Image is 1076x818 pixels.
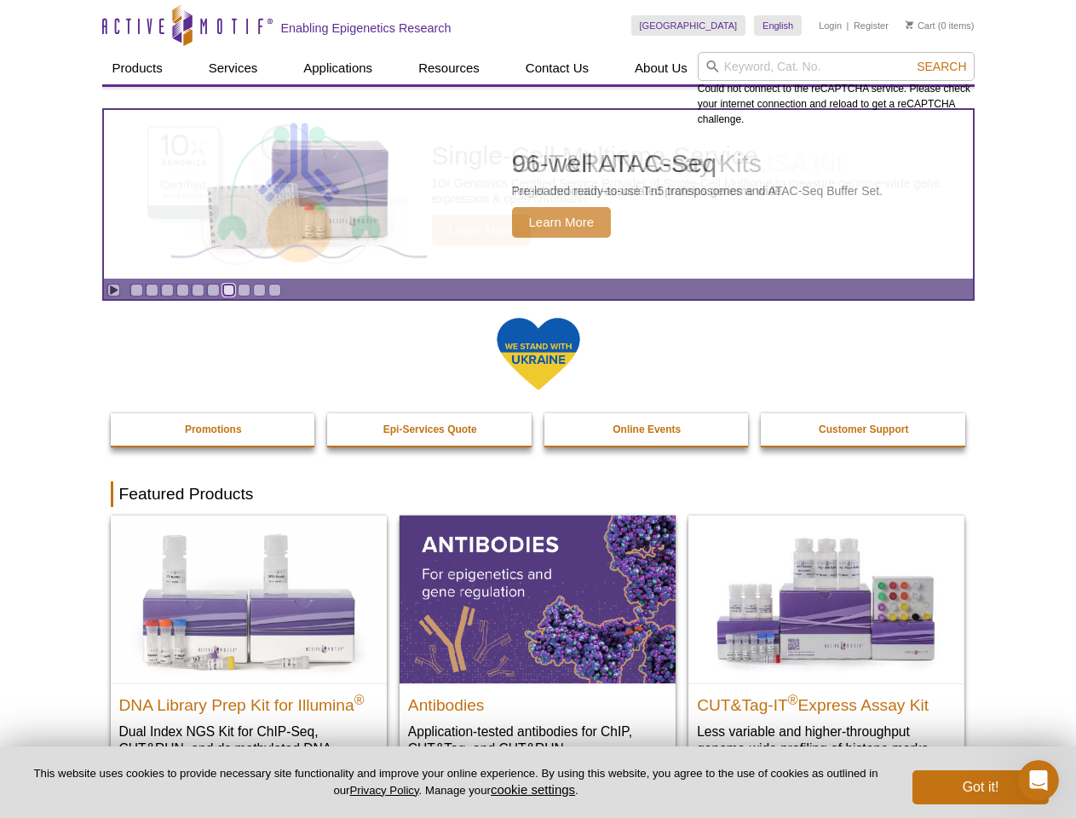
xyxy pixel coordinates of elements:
[199,52,268,84] a: Services
[408,688,667,714] h2: Antibodies
[27,766,884,798] p: This website uses cookies to provide necessary site functionality and improve your online experie...
[111,481,966,507] h2: Featured Products
[906,20,913,29] img: Your Cart
[624,52,698,84] a: About Us
[906,20,935,32] a: Cart
[130,284,143,297] a: Go to slide 1
[327,413,533,446] a: Epi-Services Quote
[631,15,746,36] a: [GEOGRAPHIC_DATA]
[515,52,599,84] a: Contact Us
[293,52,383,84] a: Applications
[688,516,964,683] img: CUT&Tag-IT® Express Assay Kit
[613,423,681,435] strong: Online Events
[761,413,967,446] a: Customer Support
[788,692,798,706] sup: ®
[819,20,842,32] a: Login
[906,15,975,36] li: (0 items)
[544,413,751,446] a: Online Events
[102,52,173,84] a: Products
[408,723,667,758] p: Application-tested antibodies for ChIP, CUT&Tag, and CUT&RUN.
[854,20,889,32] a: Register
[207,284,220,297] a: Go to slide 6
[111,516,387,791] a: DNA Library Prep Kit for Illumina DNA Library Prep Kit for Illumina® Dual Index NGS Kit for ChIP-...
[697,723,956,758] p: Less variable and higher-throughput genome-wide profiling of histone marks​.
[107,284,120,297] a: Toggle autoplay
[754,15,802,36] a: English
[281,20,452,36] h2: Enabling Epigenetics Research
[917,60,966,73] span: Search
[192,284,204,297] a: Go to slide 5
[161,284,174,297] a: Go to slide 3
[491,782,575,797] button: cookie settings
[349,784,418,797] a: Privacy Policy
[176,284,189,297] a: Go to slide 4
[847,15,849,36] li: |
[111,413,317,446] a: Promotions
[383,423,477,435] strong: Epi-Services Quote
[697,688,956,714] h2: CUT&Tag-IT Express Assay Kit
[268,284,281,297] a: Go to slide 10
[238,284,250,297] a: Go to slide 8
[688,516,964,774] a: CUT&Tag-IT® Express Assay Kit CUT&Tag-IT®Express Assay Kit Less variable and higher-throughput ge...
[222,284,235,297] a: Go to slide 7
[111,516,387,683] img: DNA Library Prep Kit for Illumina
[354,692,365,706] sup: ®
[119,723,378,775] p: Dual Index NGS Kit for ChIP-Seq, CUT&RUN, and ds methylated DNA assays.
[146,284,158,297] a: Go to slide 2
[698,52,975,81] input: Keyword, Cat. No.
[400,516,676,683] img: All Antibodies
[912,770,1049,804] button: Got it!
[400,516,676,774] a: All Antibodies Antibodies Application-tested antibodies for ChIP, CUT&Tag, and CUT&RUN.
[698,52,975,127] div: Could not connect to the reCAPTCHA service. Please check your internet connection and reload to g...
[185,423,242,435] strong: Promotions
[119,688,378,714] h2: DNA Library Prep Kit for Illumina
[912,59,971,74] button: Search
[1018,760,1059,801] iframe: Intercom live chat
[253,284,266,297] a: Go to slide 9
[496,316,581,392] img: We Stand With Ukraine
[819,423,908,435] strong: Customer Support
[408,52,490,84] a: Resources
